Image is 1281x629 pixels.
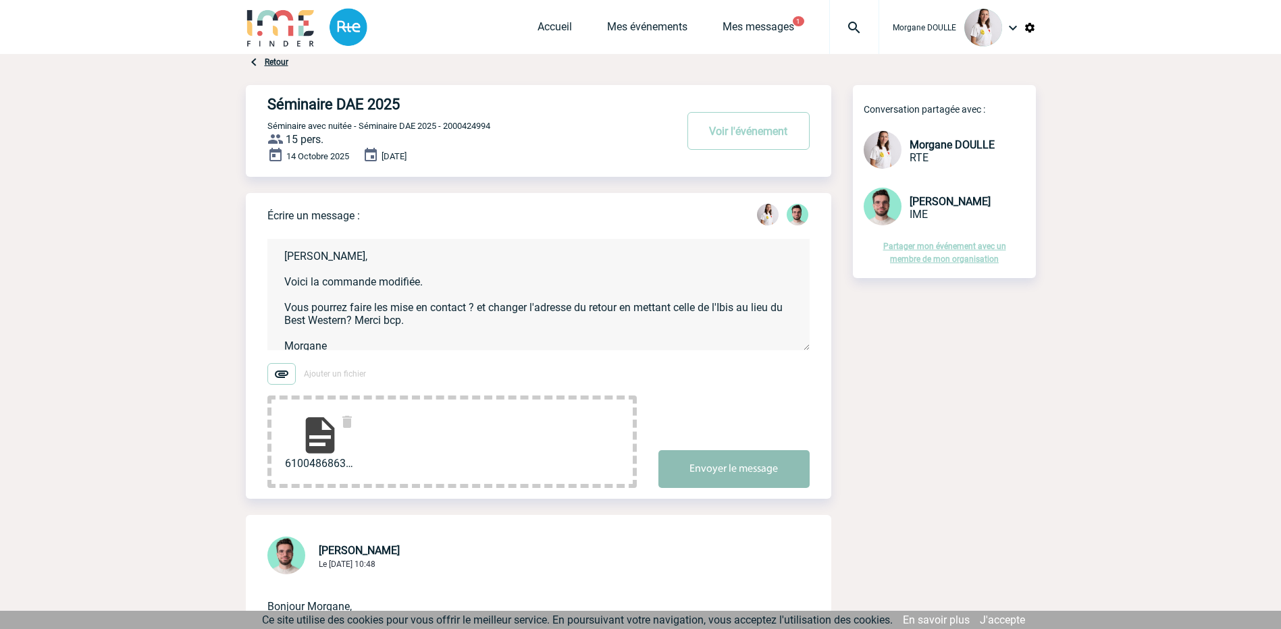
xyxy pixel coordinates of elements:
span: [PERSON_NAME] [319,544,400,557]
a: Accueil [538,20,572,39]
span: 6100486863-03.pdf... [285,457,355,470]
button: Voir l'événement [687,112,810,150]
span: Morgane DOULLE [893,23,956,32]
span: Ajouter un fichier [304,369,366,379]
a: Partager mon événement avec un membre de mon organisation [883,242,1006,264]
img: 130205-0.jpg [757,204,779,225]
a: En savoir plus [903,613,970,626]
h4: Séminaire DAE 2025 [267,96,635,113]
span: Morgane DOULLE [910,138,995,151]
span: [PERSON_NAME] [910,195,991,208]
div: Morgane DOULLE [757,204,779,228]
img: delete.svg [339,414,355,430]
span: [DATE] [382,151,407,161]
img: IME-Finder [246,8,316,47]
span: RTE [910,151,929,164]
button: Envoyer le message [658,450,810,488]
span: 14 Octobre 2025 [286,151,349,161]
a: J'accepte [980,613,1025,626]
div: Benjamin ROLAND [787,204,808,228]
a: Retour [265,57,288,67]
p: Conversation partagée avec : [864,104,1036,115]
span: Séminaire avec nuitée - Séminaire DAE 2025 - 2000424994 [267,121,490,131]
a: Mes événements [607,20,687,39]
span: 15 pers. [286,133,323,146]
img: 121547-2.png [787,204,808,225]
button: 1 [793,16,804,26]
img: 130205-0.jpg [864,131,901,169]
span: Le [DATE] 10:48 [319,559,375,569]
span: IME [910,208,928,221]
img: file-document.svg [298,414,342,457]
a: Mes messages [723,20,794,39]
img: 121547-2.png [267,537,305,574]
span: Ce site utilise des cookies pour vous offrir le meilleur service. En poursuivant votre navigation... [262,613,893,626]
p: Écrire un message : [267,209,360,222]
img: 130205-0.jpg [964,9,1002,47]
img: 121547-2.png [864,188,901,225]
